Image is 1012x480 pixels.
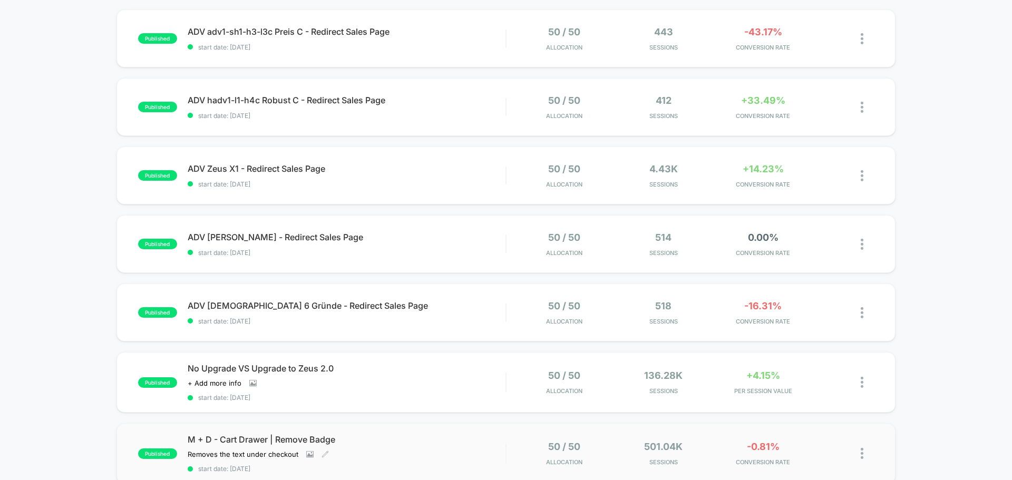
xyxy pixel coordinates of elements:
[716,181,810,188] span: CONVERSION RATE
[188,163,505,174] span: ADV Zeus X1 - Redirect Sales Page
[649,163,678,174] span: 4.43k
[546,318,582,325] span: Allocation
[716,112,810,120] span: CONVERSION RATE
[548,441,580,452] span: 50 / 50
[548,232,580,243] span: 50 / 50
[546,44,582,51] span: Allocation
[716,387,810,395] span: PER SESSION VALUE
[644,370,683,381] span: 136.28k
[188,379,241,387] span: + Add more info
[655,232,672,243] span: 514
[654,26,673,37] span: 443
[546,181,582,188] span: Allocation
[861,377,863,388] img: close
[138,448,177,459] span: published
[748,232,779,243] span: 0.00%
[716,458,810,466] span: CONVERSION RATE
[188,26,505,37] span: ADV adv1-sh1-h3-l3c Preis C - Redirect Sales Page
[861,307,863,318] img: close
[188,43,505,51] span: start date: [DATE]
[548,95,580,106] span: 50 / 50
[188,363,505,374] span: No Upgrade VS Upgrade to Zeus 2.0
[138,239,177,249] span: published
[546,458,582,466] span: Allocation
[188,249,505,257] span: start date: [DATE]
[716,318,810,325] span: CONVERSION RATE
[138,102,177,112] span: published
[188,450,298,458] span: Removes the text under checkout
[743,163,784,174] span: +14.23%
[138,377,177,388] span: published
[188,95,505,105] span: ADV hadv1-l1-h4c Robust C - Redirect Sales Page
[744,26,782,37] span: -43.17%
[644,441,683,452] span: 501.04k
[188,317,505,325] span: start date: [DATE]
[546,249,582,257] span: Allocation
[188,232,505,242] span: ADV [PERSON_NAME] - Redirect Sales Page
[188,180,505,188] span: start date: [DATE]
[617,318,711,325] span: Sessions
[617,458,711,466] span: Sessions
[744,300,782,311] span: -16.31%
[617,44,711,51] span: Sessions
[716,44,810,51] span: CONVERSION RATE
[861,102,863,113] img: close
[617,249,711,257] span: Sessions
[138,33,177,44] span: published
[617,387,711,395] span: Sessions
[546,112,582,120] span: Allocation
[188,394,505,401] span: start date: [DATE]
[861,170,863,181] img: close
[138,170,177,181] span: published
[655,300,672,311] span: 518
[741,95,785,106] span: +33.49%
[861,239,863,250] img: close
[617,112,711,120] span: Sessions
[546,387,582,395] span: Allocation
[746,370,780,381] span: +4.15%
[656,95,672,106] span: 412
[188,300,505,311] span: ADV [DEMOGRAPHIC_DATA] 6 Gründe - Redirect Sales Page
[548,163,580,174] span: 50 / 50
[861,448,863,459] img: close
[188,465,505,473] span: start date: [DATE]
[188,112,505,120] span: start date: [DATE]
[548,370,580,381] span: 50 / 50
[861,33,863,44] img: close
[548,300,580,311] span: 50 / 50
[548,26,580,37] span: 50 / 50
[188,434,505,445] span: M + D - Cart Drawer | Remove Badge
[747,441,780,452] span: -0.81%
[138,307,177,318] span: published
[617,181,711,188] span: Sessions
[716,249,810,257] span: CONVERSION RATE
